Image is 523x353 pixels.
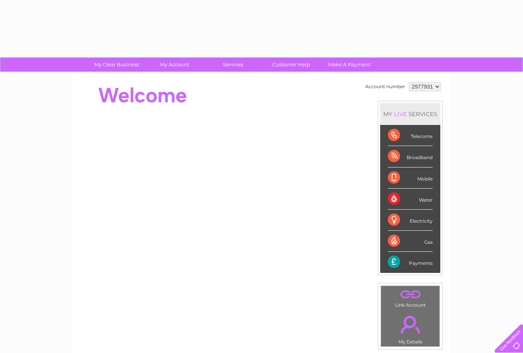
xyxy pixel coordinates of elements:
td: Account number [363,80,407,93]
div: MY SERVICES [380,103,440,125]
a: . [383,311,438,338]
a: My Account [143,57,206,72]
div: Broadband [388,146,433,167]
div: Gas [388,231,433,252]
div: LIVE [392,110,409,118]
td: My Details [381,309,440,347]
a: Customer Help [260,57,323,72]
div: Electricity [388,210,433,231]
a: . [383,288,438,301]
a: Services [201,57,265,72]
div: Payments [388,252,433,273]
div: Water [388,189,433,210]
td: Link Account [381,286,440,310]
a: Make A Payment [318,57,381,72]
div: Telecoms [388,125,433,146]
div: Mobile [388,167,433,189]
a: My Clear Business [85,57,148,72]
